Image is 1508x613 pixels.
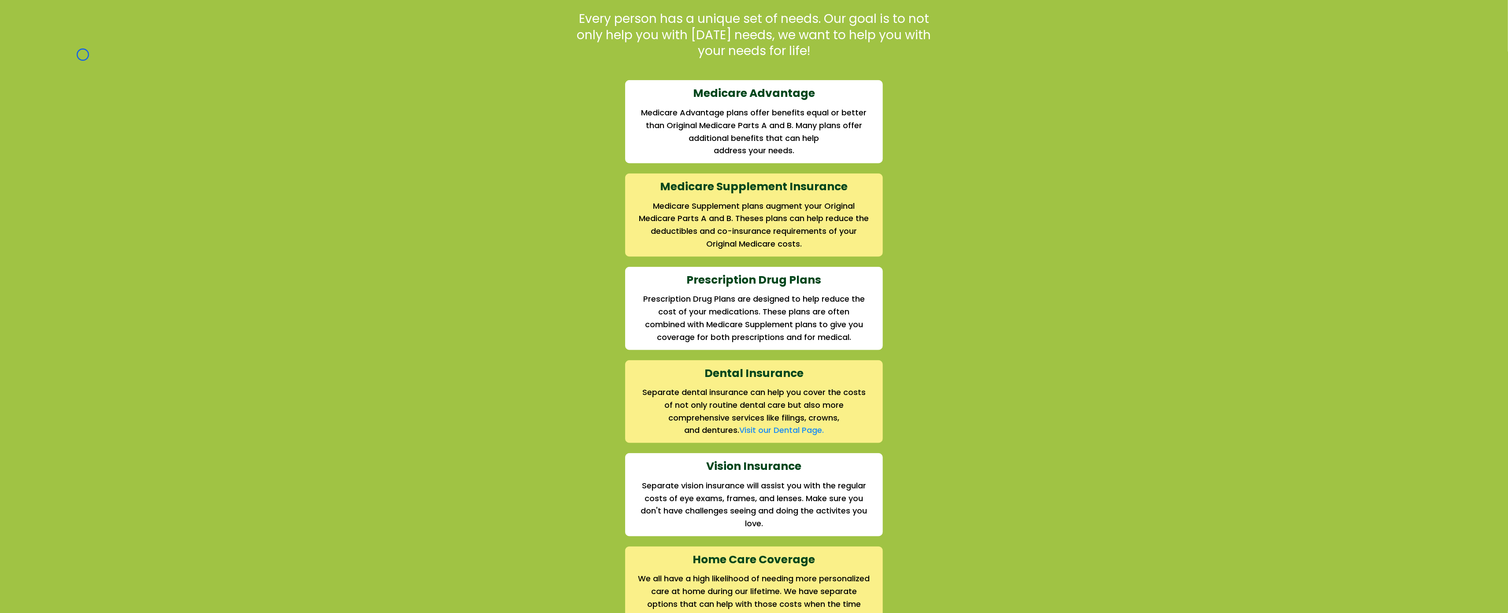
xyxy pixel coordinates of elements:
strong: Medicare Supplement Insurance [660,179,848,194]
h2: Prescription Drug Plans are designed to help reduce the cost of your medications. These plans are... [638,293,870,343]
strong: Dental Insurance [704,366,804,381]
h2: Medicare Supplement plans augment your Original Medicare Parts A and B. Theses plans can help red... [638,200,870,251]
strong: Home Care Coverage [693,552,815,567]
strong: Medicare Advantage [693,85,815,101]
h2: Separate vision insurance will assist you with the regular costs of eye exams, frames, and lenses... [638,480,870,530]
a: Visit our Dental Page. [739,425,824,436]
h2: address your needs. [638,144,870,157]
h2: Separate dental insurance can help you cover the costs of not only routine dental care but also m... [638,386,870,424]
p: Every person has a unique set of needs. Our goal is to not only help you with [DATE] needs, we wa... [570,11,939,59]
h2: Medicare Advantage plans offer benefits equal or better than Original Medicare Parts A and B. Man... [638,107,870,144]
h2: and dentures. [638,424,870,437]
strong: Vision Insurance [707,458,802,474]
strong: Prescription Drug Plans [687,272,822,288]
